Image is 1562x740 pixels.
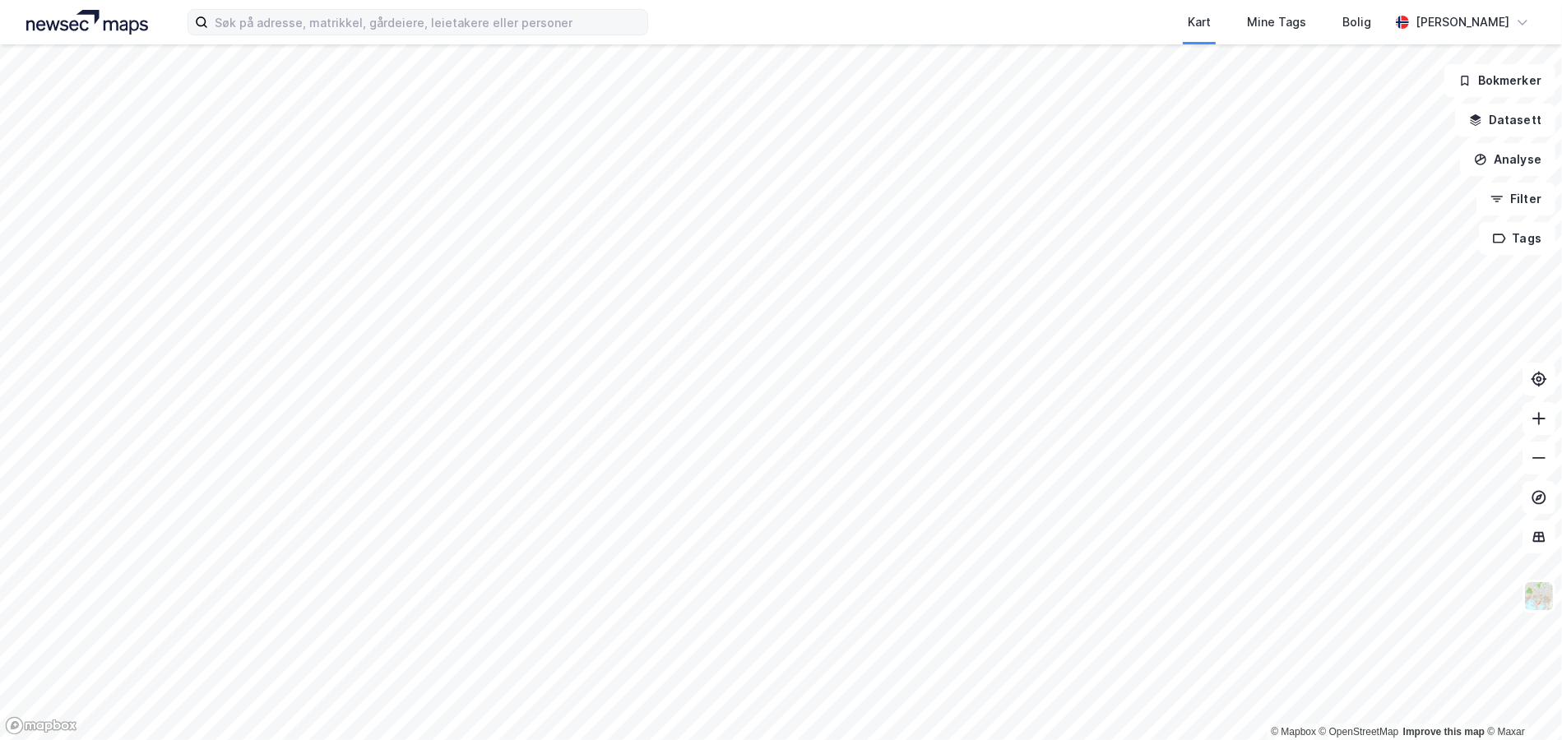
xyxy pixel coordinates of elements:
div: Kontrollprogram for chat [1480,661,1562,740]
button: Tags [1479,222,1555,255]
div: Bolig [1342,12,1371,32]
button: Analyse [1460,143,1555,176]
img: Z [1523,580,1555,612]
button: Bokmerker [1444,64,1555,97]
input: Søk på adresse, matrikkel, gårdeiere, leietakere eller personer [208,10,647,35]
div: Kart [1188,12,1211,32]
a: Mapbox [1271,726,1316,738]
a: Improve this map [1403,726,1485,738]
div: Mine Tags [1247,12,1306,32]
button: Filter [1476,183,1555,215]
a: OpenStreetMap [1319,726,1399,738]
img: logo.a4113a55bc3d86da70a041830d287a7e.svg [26,10,148,35]
div: [PERSON_NAME] [1416,12,1509,32]
iframe: Chat Widget [1480,661,1562,740]
a: Mapbox homepage [5,716,77,735]
button: Datasett [1455,104,1555,136]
